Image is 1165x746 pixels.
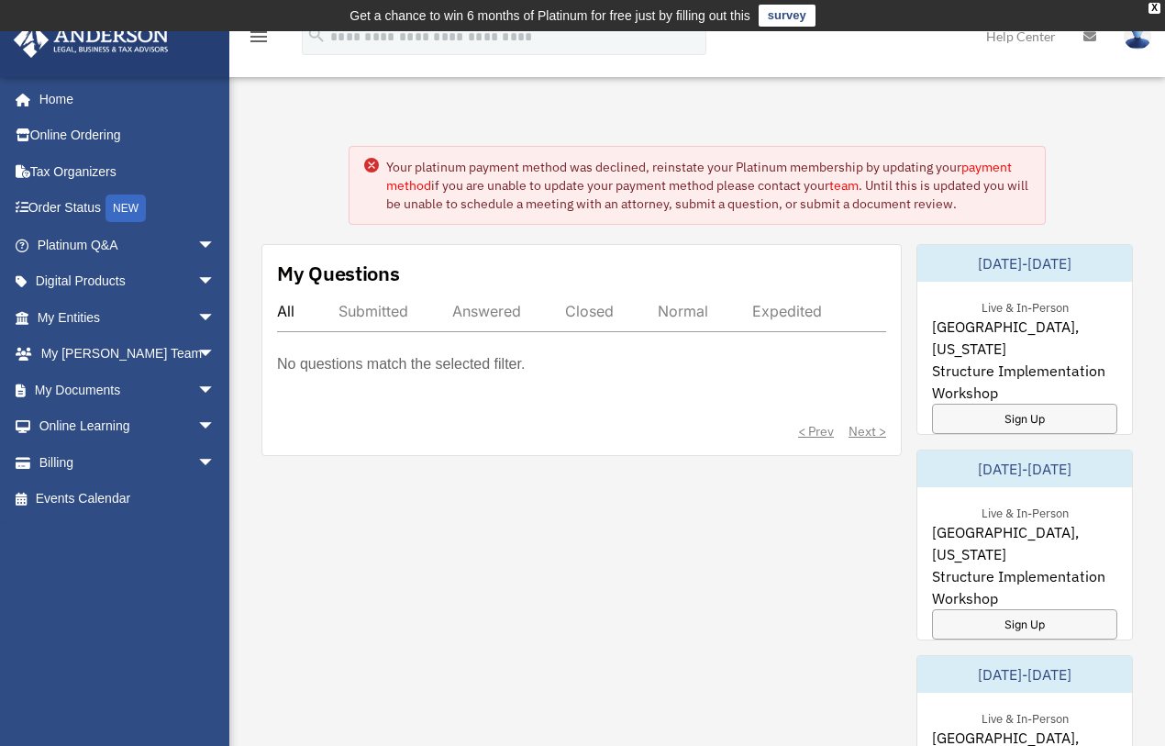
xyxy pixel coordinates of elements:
div: close [1148,3,1160,14]
div: All [277,302,294,320]
div: Expedited [752,302,822,320]
span: arrow_drop_down [197,227,234,264]
a: My Documentsarrow_drop_down [13,372,243,408]
div: My Questions [277,260,400,287]
a: team [829,177,859,194]
span: arrow_drop_down [197,336,234,373]
span: arrow_drop_down [197,408,234,446]
a: Online Ordering [13,117,243,154]
span: [GEOGRAPHIC_DATA], [US_STATE] [932,316,1117,360]
i: menu [248,26,270,48]
a: My Entitiesarrow_drop_down [13,299,243,336]
a: Digital Productsarrow_drop_down [13,263,243,300]
span: arrow_drop_down [197,444,234,482]
div: [DATE]-[DATE] [917,451,1132,487]
span: [GEOGRAPHIC_DATA], [US_STATE] [932,521,1117,565]
a: Order StatusNEW [13,190,243,228]
a: My [PERSON_NAME] Teamarrow_drop_down [13,336,243,373]
div: Live & In-Person [967,707,1083,727]
a: Billingarrow_drop_down [13,444,243,481]
span: Structure Implementation Workshop [932,360,1117,404]
img: User Pic [1124,23,1151,50]
i: search [306,25,327,45]
a: survey [759,5,815,27]
div: Normal [658,302,708,320]
a: Sign Up [932,404,1117,434]
div: Your platinum payment method was declined, reinstate your Platinum membership by updating your if... [386,158,1030,213]
a: Home [13,81,234,117]
a: payment method [386,159,1012,194]
a: Sign Up [932,609,1117,640]
p: No questions match the selected filter. [277,351,525,377]
span: arrow_drop_down [197,372,234,409]
div: Live & In-Person [967,296,1083,316]
div: Submitted [338,302,408,320]
div: NEW [105,195,146,222]
span: Structure Implementation Workshop [932,565,1117,609]
a: Online Learningarrow_drop_down [13,408,243,445]
div: Closed [565,302,614,320]
div: [DATE]-[DATE] [917,656,1132,693]
div: [DATE]-[DATE] [917,245,1132,282]
a: Tax Organizers [13,153,243,190]
img: Anderson Advisors Platinum Portal [8,22,174,58]
span: arrow_drop_down [197,263,234,301]
div: Answered [452,302,521,320]
a: Events Calendar [13,481,243,518]
div: Get a chance to win 6 months of Platinum for free just by filling out this [349,5,750,27]
a: Platinum Q&Aarrow_drop_down [13,227,243,263]
div: Live & In-Person [967,502,1083,521]
span: arrow_drop_down [197,299,234,337]
a: menu [248,32,270,48]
